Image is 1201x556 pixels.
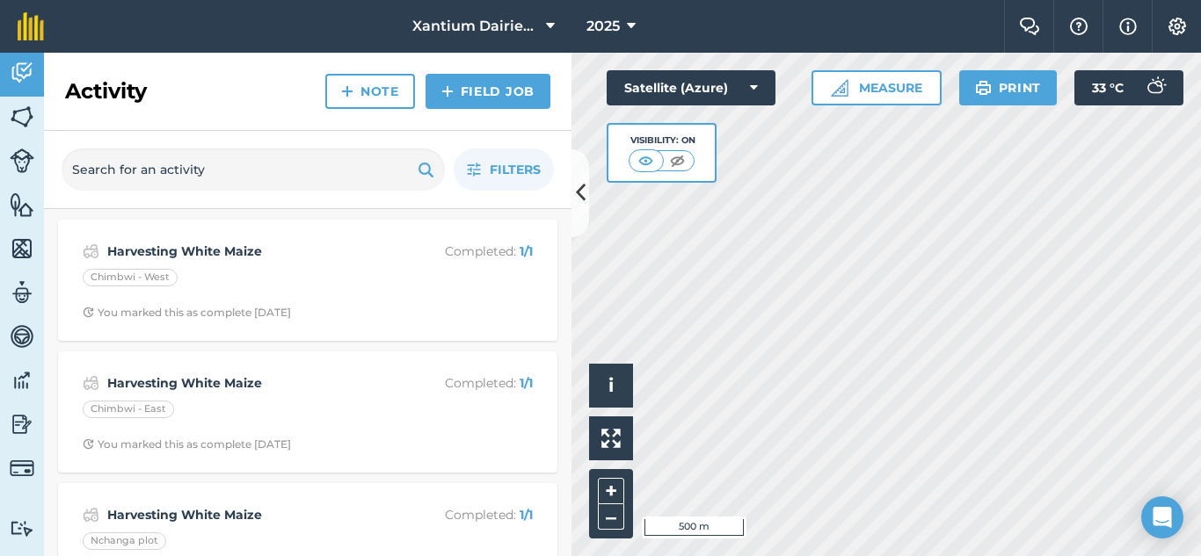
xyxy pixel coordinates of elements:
[607,70,775,105] button: Satellite (Azure)
[393,373,533,393] p: Completed :
[812,70,942,105] button: Measure
[1138,70,1173,105] img: svg+xml;base64,PD94bWwgdmVyc2lvbj0iMS4wIiBlbmNvZGluZz0idXRmLTgiPz4KPCEtLSBHZW5lcmF0b3I6IEFkb2JlIE...
[83,437,291,451] div: You marked this as complete [DATE]
[412,16,539,37] span: Xantium Dairies [GEOGRAPHIC_DATA]
[83,241,99,262] img: svg+xml;base64,PD94bWwgdmVyc2lvbj0iMS4wIiBlbmNvZGluZz0idXRmLTgiPz4KPCEtLSBHZW5lcmF0b3I6IEFkb2JlIE...
[1092,70,1124,105] span: 33 ° C
[589,364,633,408] button: i
[975,77,992,98] img: svg+xml;base64,PHN2ZyB4bWxucz0iaHR0cDovL3d3dy53My5vcmcvMjAwMC9zdmciIHdpZHRoPSIxOSIgaGVpZ2h0PSIyNC...
[10,367,34,394] img: svg+xml;base64,PD94bWwgdmVyc2lvbj0iMS4wIiBlbmNvZGluZz0idXRmLTgiPz4KPCEtLSBHZW5lcmF0b3I6IEFkb2JlIE...
[586,16,620,37] span: 2025
[83,401,174,418] div: Chimbwi - East
[83,307,94,318] img: Clock with arrow pointing clockwise
[69,362,547,462] a: Harvesting White MaizeCompleted: 1/1Chimbwi - EastClock with arrow pointing clockwiseYou marked t...
[666,152,688,170] img: svg+xml;base64,PHN2ZyB4bWxucz0iaHR0cDovL3d3dy53My5vcmcvMjAwMC9zdmciIHdpZHRoPSI1MCIgaGVpZ2h0PSI0MC...
[1167,18,1188,35] img: A cog icon
[10,279,34,306] img: svg+xml;base64,PD94bWwgdmVyc2lvbj0iMS4wIiBlbmNvZGluZz0idXRmLTgiPz4KPCEtLSBHZW5lcmF0b3I6IEFkb2JlIE...
[341,81,353,102] img: svg+xml;base64,PHN2ZyB4bWxucz0iaHR0cDovL3d3dy53My5vcmcvMjAwMC9zdmciIHdpZHRoPSIxNCIgaGVpZ2h0PSIyNC...
[107,242,386,261] strong: Harvesting White Maize
[393,242,533,261] p: Completed :
[418,159,434,180] img: svg+xml;base64,PHN2ZyB4bWxucz0iaHR0cDovL3d3dy53My5vcmcvMjAwMC9zdmciIHdpZHRoPSIxOSIgaGVpZ2h0PSIyNC...
[18,12,44,40] img: fieldmargin Logo
[325,74,415,109] a: Note
[69,230,547,330] a: Harvesting White MaizeCompleted: 1/1Chimbwi - WestClock with arrow pointing clockwiseYou marked t...
[10,323,34,350] img: svg+xml;base64,PD94bWwgdmVyc2lvbj0iMS4wIiBlbmNvZGluZz0idXRmLTgiPz4KPCEtLSBHZW5lcmF0b3I6IEFkb2JlIE...
[635,152,657,170] img: svg+xml;base64,PHN2ZyB4bWxucz0iaHR0cDovL3d3dy53My5vcmcvMjAwMC9zdmciIHdpZHRoPSI1MCIgaGVpZ2h0PSI0MC...
[10,520,34,537] img: svg+xml;base64,PD94bWwgdmVyc2lvbj0iMS4wIiBlbmNvZGluZz0idXRmLTgiPz4KPCEtLSBHZW5lcmF0b3I6IEFkb2JlIE...
[959,70,1058,105] button: Print
[83,306,291,320] div: You marked this as complete [DATE]
[10,235,34,262] img: svg+xml;base64,PHN2ZyB4bWxucz0iaHR0cDovL3d3dy53My5vcmcvMjAwMC9zdmciIHdpZHRoPSI1NiIgaGVpZ2h0PSI2MC...
[1074,70,1183,105] button: 33 °C
[10,60,34,86] img: svg+xml;base64,PD94bWwgdmVyc2lvbj0iMS4wIiBlbmNvZGluZz0idXRmLTgiPz4KPCEtLSBHZW5lcmF0b3I6IEFkb2JlIE...
[107,373,386,393] strong: Harvesting White Maize
[10,191,34,218] img: svg+xml;base64,PHN2ZyB4bWxucz0iaHR0cDovL3d3dy53My5vcmcvMjAwMC9zdmciIHdpZHRoPSI1NiIgaGVpZ2h0PSI2MC...
[83,438,94,450] img: Clock with arrow pointing clockwise
[1119,16,1137,37] img: svg+xml;base64,PHN2ZyB4bWxucz0iaHR0cDovL3d3dy53My5vcmcvMjAwMC9zdmciIHdpZHRoPSIxNyIgaGVpZ2h0PSIxNy...
[1141,496,1183,538] div: Open Intercom Messenger
[107,505,386,524] strong: Harvesting White Maize
[1068,18,1089,35] img: A question mark icon
[441,81,454,102] img: svg+xml;base64,PHN2ZyB4bWxucz0iaHR0cDovL3d3dy53My5vcmcvMjAwMC9zdmciIHdpZHRoPSIxNCIgaGVpZ2h0PSIyNC...
[601,429,621,448] img: Four arrows, one pointing top left, one top right, one bottom right and the last bottom left
[629,134,695,148] div: Visibility: On
[520,243,533,259] strong: 1 / 1
[520,375,533,391] strong: 1 / 1
[83,504,99,525] img: svg+xml;base64,PD94bWwgdmVyc2lvbj0iMS4wIiBlbmNvZGluZz0idXRmLTgiPz4KPCEtLSBHZW5lcmF0b3I6IEFkb2JlIE...
[598,504,624,530] button: –
[83,372,99,394] img: svg+xml;base64,PD94bWwgdmVyc2lvbj0iMS4wIiBlbmNvZGluZz0idXRmLTgiPz4KPCEtLSBHZW5lcmF0b3I6IEFkb2JlIE...
[598,478,624,504] button: +
[10,456,34,480] img: svg+xml;base64,PD94bWwgdmVyc2lvbj0iMS4wIiBlbmNvZGluZz0idXRmLTgiPz4KPCEtLSBHZW5lcmF0b3I6IEFkb2JlIE...
[10,104,34,130] img: svg+xml;base64,PHN2ZyB4bWxucz0iaHR0cDovL3d3dy53My5vcmcvMjAwMC9zdmciIHdpZHRoPSI1NiIgaGVpZ2h0PSI2MC...
[831,79,848,97] img: Ruler icon
[608,374,614,396] span: i
[65,77,147,105] h2: Activity
[454,148,554,191] button: Filters
[83,269,178,286] div: Chimbwi - West
[1019,18,1040,35] img: Two speech bubbles overlapping with the left bubble in the forefront
[62,148,445,191] input: Search for an activity
[490,160,541,179] span: Filters
[426,74,550,109] a: Field Job
[83,532,166,550] div: Nchanga plot
[520,507,533,523] strong: 1 / 1
[10,148,34,173] img: svg+xml;base64,PD94bWwgdmVyc2lvbj0iMS4wIiBlbmNvZGluZz0idXRmLTgiPz4KPCEtLSBHZW5lcmF0b3I6IEFkb2JlIE...
[393,505,533,524] p: Completed :
[10,411,34,437] img: svg+xml;base64,PD94bWwgdmVyc2lvbj0iMS4wIiBlbmNvZGluZz0idXRmLTgiPz4KPCEtLSBHZW5lcmF0b3I6IEFkb2JlIE...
